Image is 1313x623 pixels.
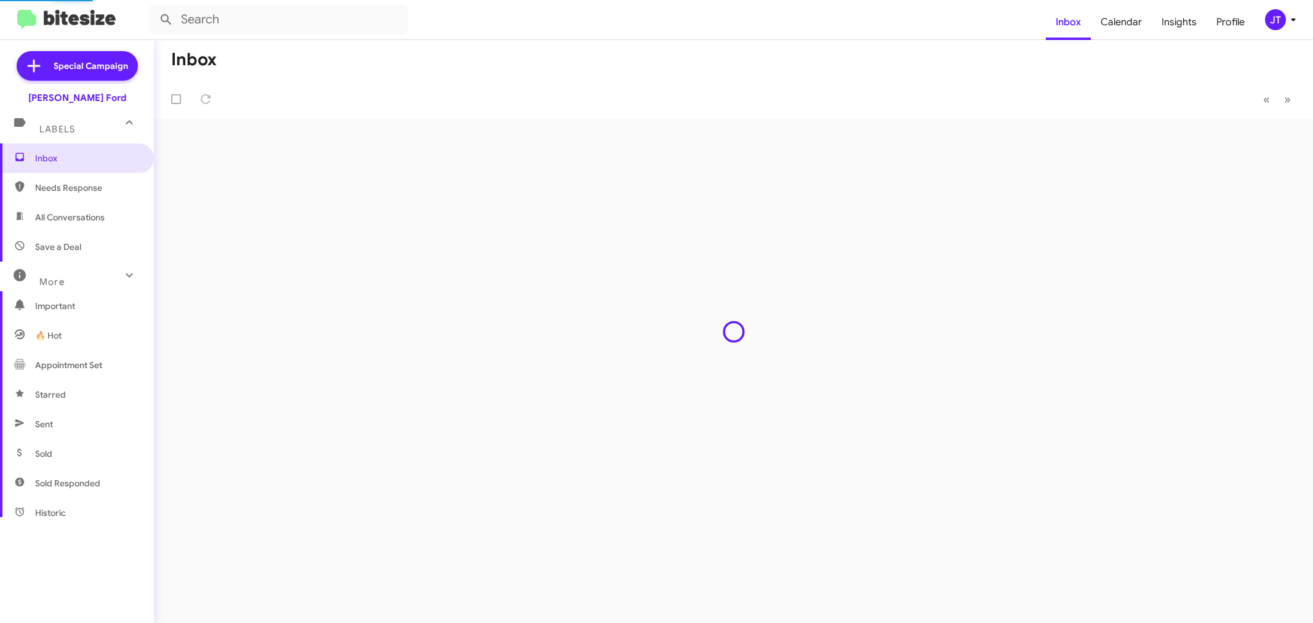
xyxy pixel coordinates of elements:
span: Inbox [35,152,140,164]
span: Sold [35,448,52,460]
nav: Page navigation example [1256,87,1298,112]
span: More [39,276,65,287]
button: Next [1277,87,1298,112]
div: [PERSON_NAME] Ford [28,92,126,104]
span: Historic [35,507,66,519]
a: Inbox [1046,4,1091,40]
a: Special Campaign [17,51,138,81]
span: Special Campaign [54,60,128,72]
span: Save a Deal [35,241,81,253]
a: Profile [1207,4,1255,40]
span: All Conversations [35,211,105,223]
a: Calendar [1091,4,1152,40]
span: Sent [35,418,53,430]
span: Sold Responded [35,477,100,489]
span: Important [35,300,140,312]
span: » [1284,92,1291,107]
span: 🔥 Hot [35,329,62,342]
div: JT [1265,9,1286,30]
input: Search [149,5,408,34]
a: Insights [1152,4,1207,40]
span: « [1263,92,1270,107]
span: Labels [39,124,75,135]
span: Starred [35,388,66,401]
button: JT [1255,9,1299,30]
h1: Inbox [171,50,217,70]
button: Previous [1256,87,1277,112]
span: Needs Response [35,182,140,194]
span: Appointment Set [35,359,102,371]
